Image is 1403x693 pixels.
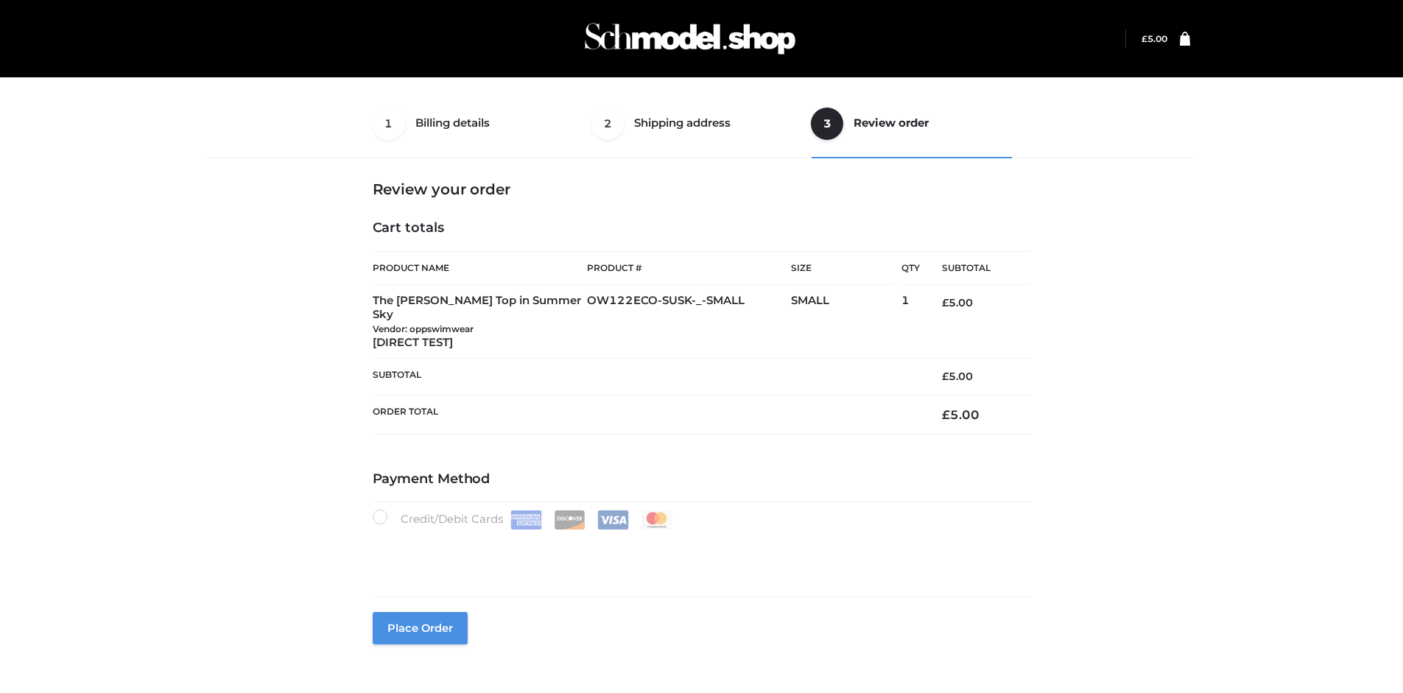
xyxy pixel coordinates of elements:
iframe: Secure payment input frame [370,527,1028,580]
img: Discover [554,510,586,530]
th: Subtotal [373,359,921,395]
td: The [PERSON_NAME] Top in Summer Sky [DIRECT TEST] [373,285,588,359]
bdi: 5.00 [1142,33,1167,44]
th: Size [791,252,894,285]
img: Amex [510,510,542,530]
bdi: 5.00 [942,370,973,383]
h3: Review your order [373,180,1031,198]
bdi: 5.00 [942,296,973,309]
h4: Cart totals [373,220,1031,236]
img: Mastercard [641,510,672,530]
img: Schmodel Admin 964 [580,10,801,68]
td: SMALL [791,285,901,359]
small: Vendor: oppswimwear [373,323,474,334]
button: Place order [373,612,468,644]
span: £ [942,407,950,422]
th: Order Total [373,395,921,434]
span: £ [942,370,949,383]
th: Subtotal [920,252,1030,285]
span: £ [1142,33,1147,44]
td: OW122ECO-SUSK-_-SMALL [587,285,791,359]
a: £5.00 [1142,33,1167,44]
th: Product # [587,251,791,285]
bdi: 5.00 [942,407,980,422]
th: Product Name [373,251,588,285]
label: Credit/Debit Cards [373,510,674,530]
th: Qty [901,251,920,285]
h4: Payment Method [373,471,1031,488]
span: £ [942,296,949,309]
td: 1 [901,285,920,359]
img: Visa [597,510,629,530]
